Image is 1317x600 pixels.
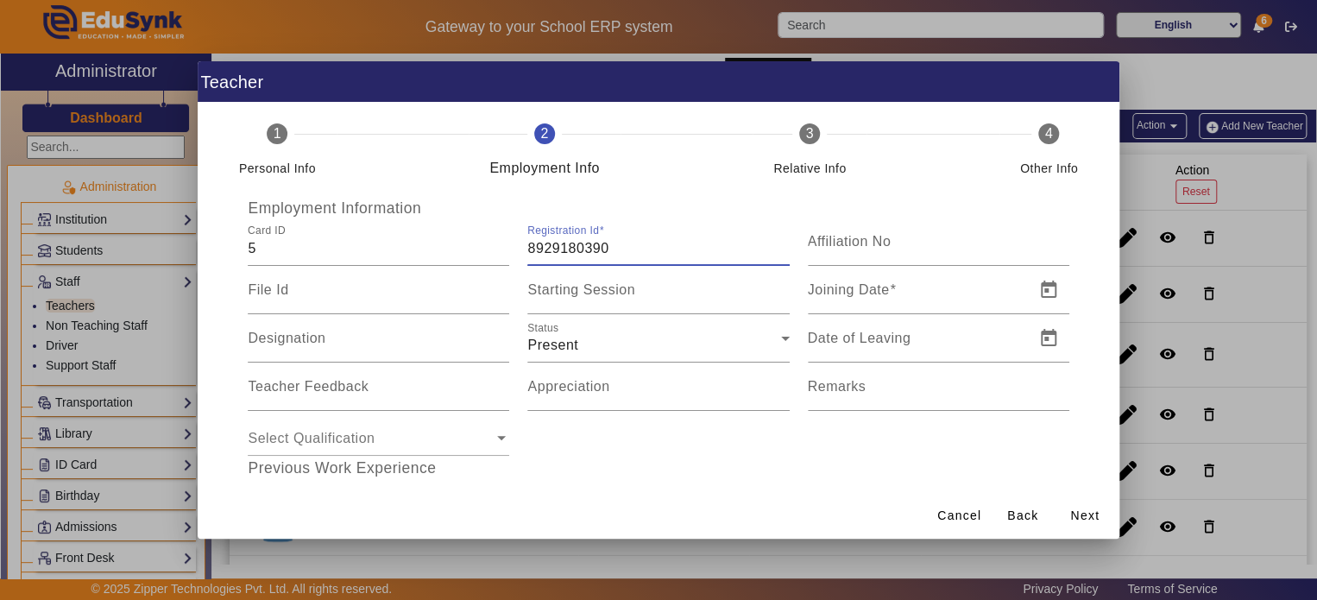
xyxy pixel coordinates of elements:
mat-label: Date of Leaving [808,331,911,345]
mat-label: Status [527,322,558,333]
input: Starting Session [527,287,789,307]
span: 4 [1045,123,1053,144]
button: Next [1057,501,1112,532]
span: Cancel [937,507,981,525]
h5: Previous Work Experience [239,459,1078,477]
div: Other Info [1020,158,1078,179]
mat-label: Card ID [248,225,286,237]
span: 1 [274,123,281,144]
span: 3 [806,123,814,144]
mat-label: File Id [248,282,288,297]
mat-label: Designation [248,331,325,345]
mat-label: Teacher Feedback [248,379,369,394]
input: Appreciation [527,383,789,404]
input: Joining Date [808,287,1024,307]
mat-label: Starting Session [527,282,635,297]
div: Personal Info [239,158,316,179]
button: Back [995,501,1050,532]
mat-label: Registration Id [527,225,599,237]
span: Back [1007,507,1038,525]
input: Remarks [808,383,1069,404]
h1: Teacher [198,61,1119,102]
div: Employment Info [489,158,600,179]
div: Relative Info [773,158,846,179]
mat-label: Affiliation No [808,234,892,249]
mat-label: Appreciation [527,379,609,394]
input: Teacher Feedback [248,383,509,404]
input: Designation [248,335,509,356]
h5: Employment Information [239,199,1078,218]
button: Open calendar [1028,318,1069,359]
input: Date of Leaving [808,335,1024,356]
button: Cancel [930,501,988,532]
span: 2 [540,123,548,144]
button: Open calendar [1028,269,1069,311]
input: File Id [248,287,509,307]
mat-label: Joining Date [808,282,890,297]
input: Affiliation No [808,238,1069,259]
input: Registration Id [527,238,789,259]
span: Present [527,338,578,352]
span: Next [1070,507,1100,525]
mat-label: Remarks [808,379,866,394]
input: Card ID [248,238,509,259]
